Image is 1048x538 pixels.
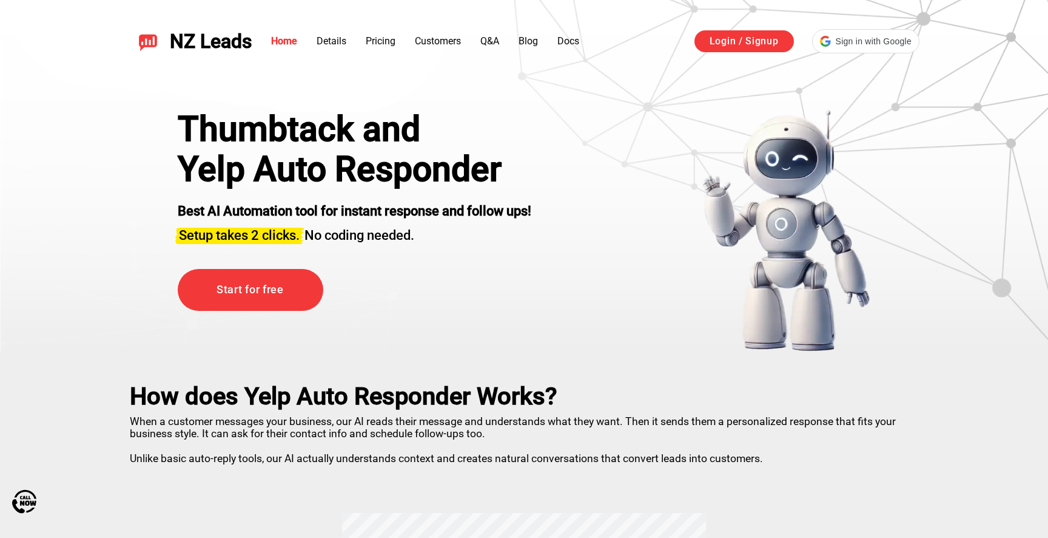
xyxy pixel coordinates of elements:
[557,35,579,47] a: Docs
[519,35,538,47] a: Blog
[366,35,395,47] a: Pricing
[480,35,499,47] a: Q&A
[702,109,871,352] img: yelp bot
[812,29,919,53] div: Sign in with Google
[694,30,794,52] a: Login / Signup
[179,228,300,243] span: Setup takes 2 clicks.
[178,220,531,245] h3: No coding needed.
[271,35,297,47] a: Home
[317,35,346,47] a: Details
[178,203,531,219] strong: Best AI Automation tool for instant response and follow ups!
[12,489,36,514] img: Call Now
[178,269,323,311] a: Start for free
[178,109,531,149] div: Thumbtack and
[130,383,918,410] h2: How does Yelp Auto Responder Works?
[170,30,252,53] span: NZ Leads
[178,149,531,189] h1: Yelp Auto Responder
[836,35,912,48] span: Sign in with Google
[415,35,461,47] a: Customers
[130,410,918,465] p: When a customer messages your business, our AI reads their message and understands what they want...
[138,32,158,51] img: NZ Leads logo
